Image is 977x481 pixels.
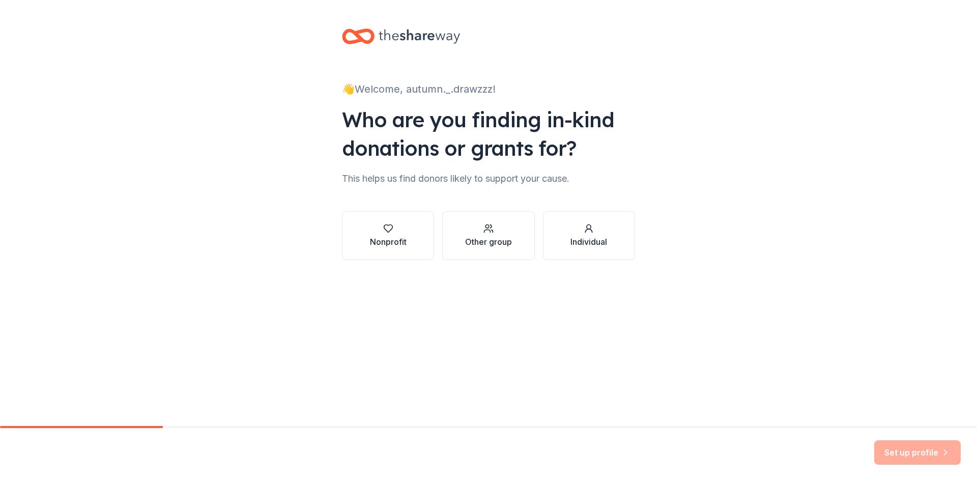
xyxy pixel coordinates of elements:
button: Other group [442,211,534,260]
div: Individual [570,236,607,248]
div: Who are you finding in-kind donations or grants for? [342,105,635,162]
button: Nonprofit [342,211,434,260]
div: Other group [465,236,512,248]
button: Individual [543,211,635,260]
div: 👋 Welcome, autumn._.drawzzz! [342,81,635,97]
div: This helps us find donors likely to support your cause. [342,171,635,187]
div: Nonprofit [370,236,407,248]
